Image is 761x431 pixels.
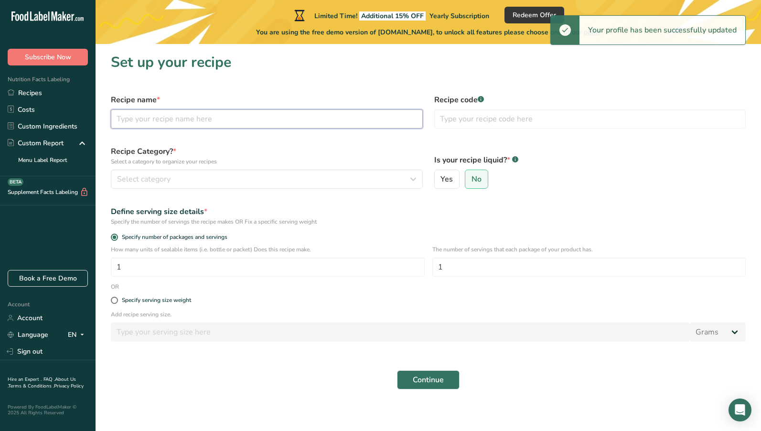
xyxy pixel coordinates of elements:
div: Specify the number of servings the recipe makes OR Fix a specific serving weight [111,217,746,226]
input: Type your recipe name here [111,109,423,129]
button: Redeem Offer [504,7,564,23]
div: EN [68,329,88,341]
label: Recipe name [111,94,423,106]
span: Continue [413,374,444,386]
span: Yes [440,174,453,184]
span: Additional 15% OFF [359,11,426,21]
a: FAQ . [43,376,55,383]
a: Terms & Conditions . [8,383,54,389]
a: Privacy Policy [54,383,84,389]
div: Limited Time! [292,10,489,21]
p: How many units of sealable items (i.e. bottle or packet) Does this recipe make. [111,245,425,254]
label: Recipe code [434,94,746,106]
a: About Us . [8,376,76,389]
input: Type your serving size here [111,323,690,342]
span: No [472,174,482,184]
div: Your profile has been successfully updated [579,16,745,44]
div: BETA [8,178,23,186]
p: The number of servings that each package of your product has. [432,245,746,254]
p: Select a category to organize your recipes [111,157,423,166]
div: Powered By FoodLabelMaker © 2025 All Rights Reserved [8,404,88,416]
p: Add recipe serving size. [111,310,746,319]
h1: Set up your recipe [111,52,746,73]
a: Book a Free Demo [8,270,88,287]
a: Language [8,326,48,343]
span: Yearly Subscription [429,11,489,21]
span: Subscribe Now [25,52,71,62]
span: You are using the free demo version of [DOMAIN_NAME], to unlock all features please choose one of... [256,27,600,37]
span: Specify number of packages and servings [118,234,227,241]
a: Hire an Expert . [8,376,42,383]
input: Type your recipe code here [434,109,746,129]
div: OR [105,282,125,291]
div: Open Intercom Messenger [729,399,751,421]
span: Redeem Offer [513,10,556,20]
label: Recipe Category? [111,146,423,166]
div: Specify serving size weight [122,297,191,304]
label: Is your recipe liquid? [434,154,746,166]
div: Custom Report [8,138,64,148]
button: Subscribe Now [8,49,88,65]
button: Continue [397,370,460,389]
div: Define serving size details [111,206,746,217]
button: Select category [111,170,423,189]
span: Select category [117,173,171,185]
